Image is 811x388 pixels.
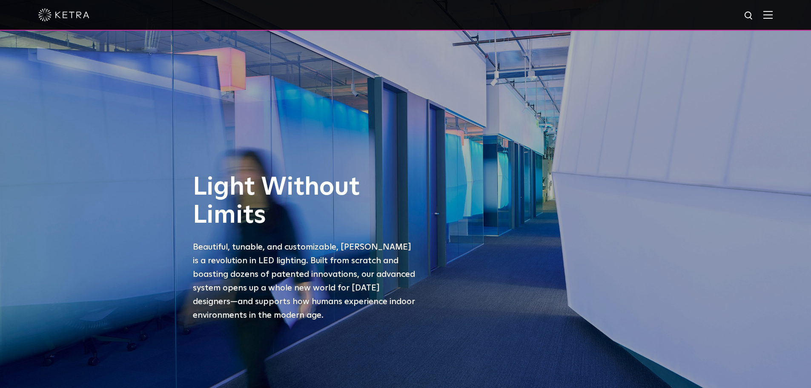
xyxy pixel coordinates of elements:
[193,173,418,230] h1: Light Without Limits
[193,240,418,322] p: Beautiful, tunable, and customizable, [PERSON_NAME] is a revolution in LED lighting. Built from s...
[763,11,773,19] img: Hamburger%20Nav.svg
[193,297,415,319] span: —and supports how humans experience indoor environments in the modern age.
[38,9,89,21] img: ketra-logo-2019-white
[744,11,754,21] img: search icon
